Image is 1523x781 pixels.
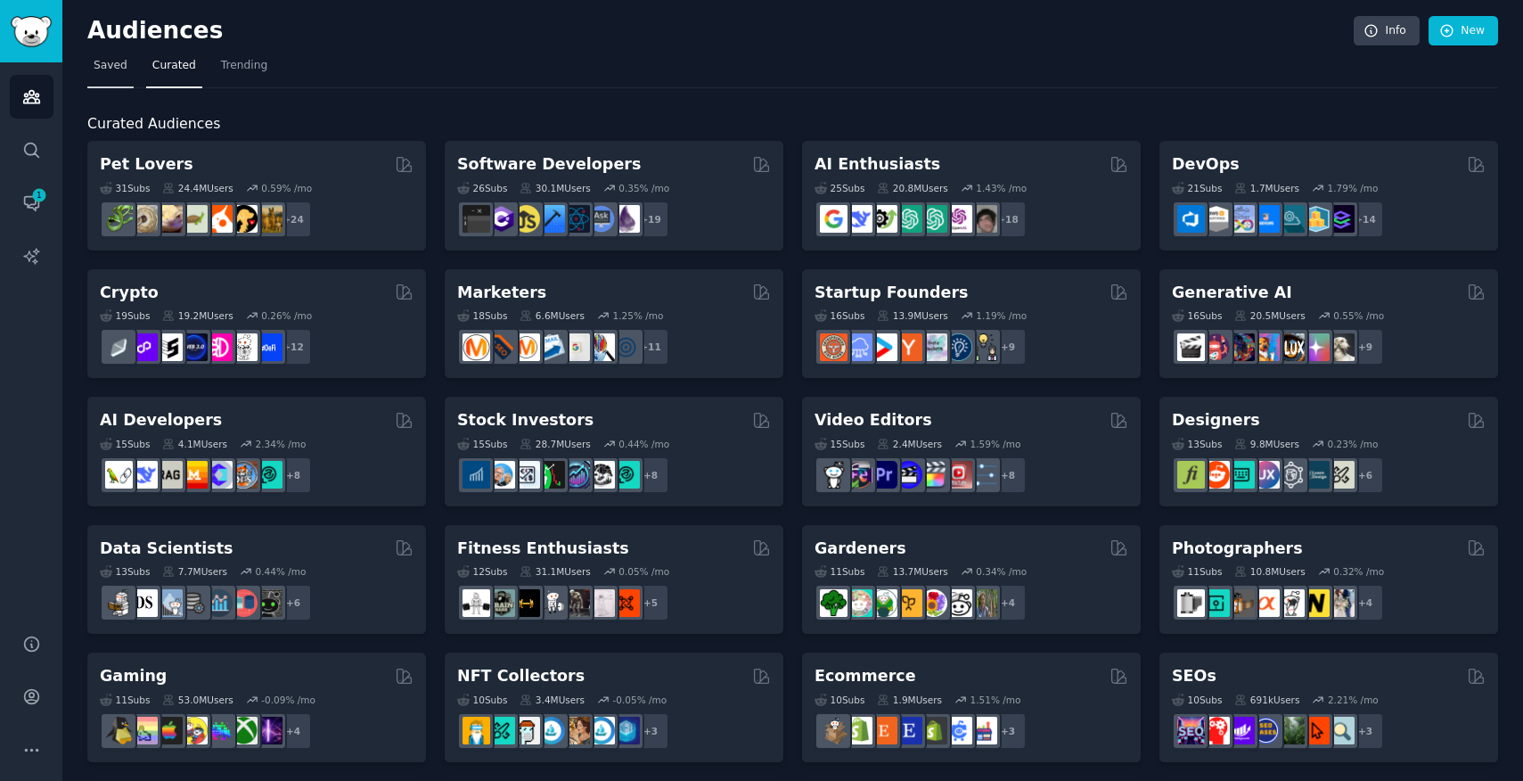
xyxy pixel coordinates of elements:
div: + 6 [274,584,312,621]
img: CozyGamers [130,717,158,744]
h2: Designers [1172,409,1260,432]
div: 0.55 % /mo [1333,309,1384,322]
img: sdforall [1252,333,1280,361]
div: 20.8M Users [877,182,947,194]
img: LangChain [105,461,133,489]
img: The_SEO [1327,717,1355,744]
div: -0.09 % /mo [261,694,315,706]
div: 16 Sub s [1172,309,1222,322]
a: New [1429,16,1498,46]
div: 9.8M Users [1234,438,1299,450]
img: learnjavascript [512,205,540,233]
img: swingtrading [587,461,615,489]
div: + 5 [632,584,669,621]
span: 1 [31,189,47,201]
img: dogbreed [255,205,282,233]
div: 19.2M Users [162,309,233,322]
img: StocksAndTrading [562,461,590,489]
div: + 3 [1347,712,1384,750]
h2: Pet Lovers [100,153,193,176]
div: 10 Sub s [815,694,864,706]
img: llmops [230,461,258,489]
div: 15 Sub s [100,438,150,450]
img: bigseo [487,333,515,361]
img: AnalogCommunity [1227,589,1255,617]
img: defi_ [255,333,282,361]
div: + 18 [989,201,1027,238]
div: 3.4M Users [520,694,585,706]
img: dividends [463,461,490,489]
div: 19 Sub s [100,309,150,322]
div: 20.5M Users [1234,309,1305,322]
img: SEO_Digital_Marketing [1177,717,1205,744]
img: datasets [230,589,258,617]
img: gopro [820,461,847,489]
div: 0.44 % /mo [618,438,669,450]
img: growmybusiness [970,333,997,361]
img: DeepSeek [845,205,872,233]
div: 25 Sub s [815,182,864,194]
div: 13.9M Users [877,309,947,322]
div: 30.1M Users [520,182,590,194]
img: FluxAI [1277,333,1305,361]
img: cockatiel [205,205,233,233]
img: data [255,589,282,617]
img: NFTExchange [463,717,490,744]
img: UI_Design [1227,461,1255,489]
div: 11 Sub s [100,694,150,706]
img: GoogleGeminiAI [820,205,847,233]
div: 0.26 % /mo [261,309,312,322]
a: 1 [10,181,53,225]
img: WeddingPhotography [1327,589,1355,617]
div: 6.6M Users [520,309,585,322]
img: googleads [562,333,590,361]
h2: Stock Investors [457,409,594,432]
img: leopardgeckos [155,205,183,233]
img: learndesign [1302,461,1330,489]
img: analog [1177,589,1205,617]
img: ArtificalIntelligence [970,205,997,233]
img: GardenersWorld [970,589,997,617]
img: csharp [487,205,515,233]
img: content_marketing [463,333,490,361]
div: 0.05 % /mo [618,565,669,578]
h2: Generative AI [1172,282,1292,304]
img: vegetablegardening [820,589,847,617]
img: physicaltherapy [587,589,615,617]
img: PetAdvice [230,205,258,233]
h2: SEOs [1172,665,1216,687]
img: shopify [845,717,872,744]
img: GymMotivation [487,589,515,617]
div: 31 Sub s [100,182,150,194]
img: PlatformEngineers [1327,205,1355,233]
img: UXDesign [1252,461,1280,489]
div: + 3 [632,712,669,750]
div: 1.7M Users [1234,182,1299,194]
h2: Video Editors [815,409,932,432]
img: AskComputerScience [587,205,615,233]
img: herpetology [105,205,133,233]
img: iOSProgramming [537,205,565,233]
img: ethfinance [105,333,133,361]
img: AItoolsCatalog [870,205,897,233]
img: ecommercemarketing [945,717,972,744]
h2: Photographers [1172,538,1303,560]
img: MarketingResearch [587,333,615,361]
img: streetphotography [1202,589,1230,617]
img: finalcutpro [920,461,947,489]
img: succulents [845,589,872,617]
img: personaltraining [612,589,640,617]
img: aws_cdk [1302,205,1330,233]
img: dataengineering [180,589,208,617]
img: ycombinator [895,333,922,361]
img: statistics [155,589,183,617]
img: Docker_DevOps [1227,205,1255,233]
a: Info [1354,16,1420,46]
img: AIDevelopersSociety [255,461,282,489]
div: 1.59 % /mo [970,438,1021,450]
div: 53.0M Users [162,694,233,706]
div: 13 Sub s [1172,438,1222,450]
h2: Crypto [100,282,159,304]
div: 1.79 % /mo [1328,182,1379,194]
img: Youtubevideo [945,461,972,489]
